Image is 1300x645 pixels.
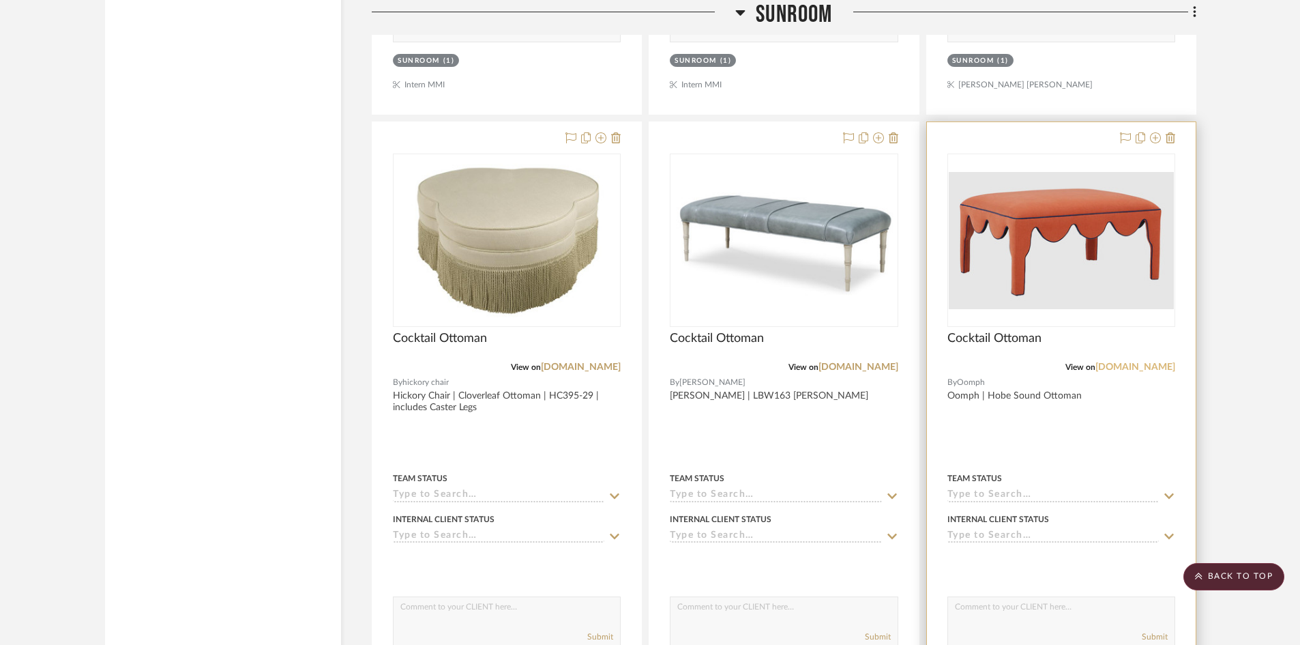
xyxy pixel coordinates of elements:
[1183,563,1284,590] scroll-to-top-button: BACK TO TOP
[947,376,957,389] span: By
[947,489,1159,502] input: Type to Search…
[1142,631,1168,643] button: Submit
[679,376,745,389] span: [PERSON_NAME]
[675,56,717,66] div: SUNROOM
[393,530,604,543] input: Type to Search…
[949,172,1174,309] img: Cocktail Ottoman
[671,182,896,300] img: Cocktail Ottoman
[1065,363,1095,371] span: View on
[948,154,1175,326] div: 0
[398,56,440,66] div: SUNROOM
[1095,362,1175,372] a: [DOMAIN_NAME]
[670,530,881,543] input: Type to Search…
[670,513,771,526] div: Internal Client Status
[720,56,732,66] div: (1)
[670,489,881,502] input: Type to Search…
[818,362,898,372] a: [DOMAIN_NAME]
[957,376,985,389] span: Oomph
[670,472,724,485] div: Team Status
[443,56,455,66] div: (1)
[947,331,1042,346] span: Cocktail Ottoman
[393,513,494,526] div: Internal Client Status
[947,472,1002,485] div: Team Status
[393,376,402,389] span: By
[788,363,818,371] span: View on
[393,472,447,485] div: Team Status
[670,376,679,389] span: By
[997,56,1009,66] div: (1)
[393,489,604,502] input: Type to Search…
[947,513,1049,526] div: Internal Client Status
[587,631,613,643] button: Submit
[541,362,621,372] a: [DOMAIN_NAME]
[952,56,994,66] div: SUNROOM
[670,331,764,346] span: Cocktail Ottoman
[865,631,891,643] button: Submit
[393,331,487,346] span: Cocktail Ottoman
[396,155,618,326] img: Cocktail Ottoman
[511,363,541,371] span: View on
[947,530,1159,543] input: Type to Search…
[402,376,449,389] span: hickory chair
